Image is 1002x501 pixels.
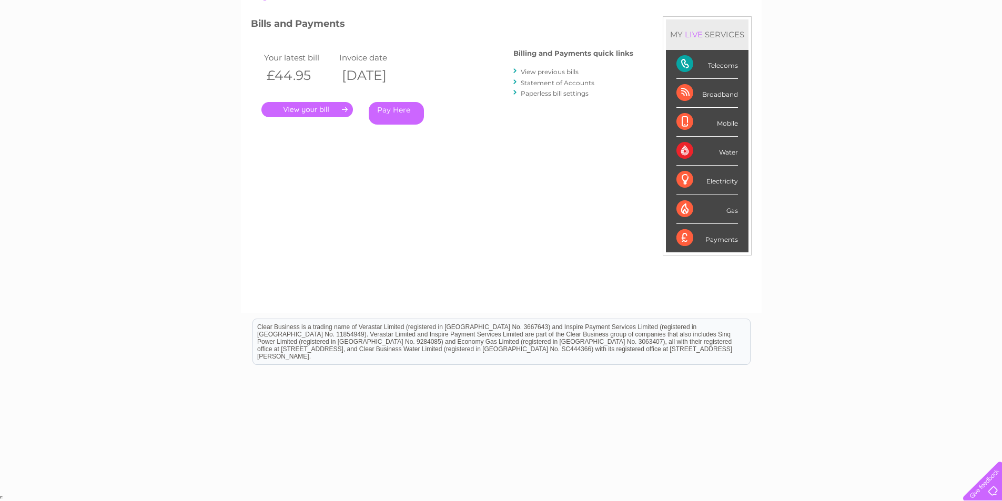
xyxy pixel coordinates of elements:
[676,50,738,79] div: Telecoms
[676,137,738,166] div: Water
[910,45,926,53] a: Blog
[369,102,424,125] a: Pay Here
[521,89,589,97] a: Paperless bill settings
[843,45,866,53] a: Energy
[337,50,412,65] td: Invoice date
[932,45,958,53] a: Contact
[261,50,337,65] td: Your latest bill
[666,19,748,49] div: MY SERVICES
[513,49,633,57] h4: Billing and Payments quick links
[676,108,738,137] div: Mobile
[35,27,89,59] img: logo.png
[873,45,904,53] a: Telecoms
[967,45,992,53] a: Log out
[683,29,705,39] div: LIVE
[337,65,412,86] th: [DATE]
[676,166,738,195] div: Electricity
[253,6,750,51] div: Clear Business is a trading name of Verastar Limited (registered in [GEOGRAPHIC_DATA] No. 3667643...
[804,5,876,18] a: 0333 014 3131
[521,68,579,76] a: View previous bills
[261,102,353,117] a: .
[251,16,633,35] h3: Bills and Payments
[261,65,337,86] th: £44.95
[676,79,738,108] div: Broadband
[817,45,837,53] a: Water
[676,224,738,252] div: Payments
[521,79,594,87] a: Statement of Accounts
[676,195,738,224] div: Gas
